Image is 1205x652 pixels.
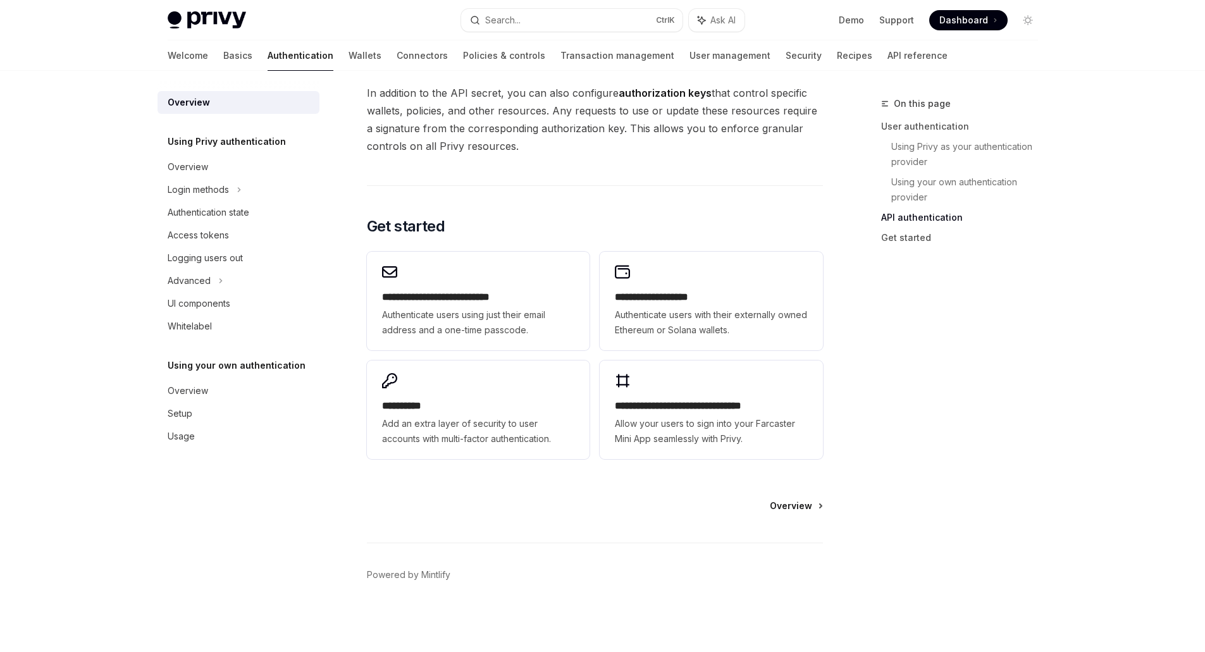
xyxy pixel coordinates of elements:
a: API authentication [881,207,1048,228]
a: Overview [158,379,319,402]
span: Ask AI [710,14,736,27]
h5: Using your own authentication [168,358,306,373]
a: Overview [770,500,822,512]
span: Authenticate users using just their email address and a one-time passcode. [382,307,574,338]
h5: Using Privy authentication [168,134,286,149]
a: Powered by Mintlify [367,569,450,581]
span: Add an extra layer of security to user accounts with multi-factor authentication. [382,416,574,446]
span: On this page [894,96,951,111]
a: Access tokens [158,224,319,247]
a: Wallets [349,40,381,71]
div: Search... [485,13,521,28]
div: Setup [168,406,192,421]
a: Policies & controls [463,40,545,71]
span: Overview [770,500,812,512]
button: Ask AI [689,9,745,32]
span: Ctrl K [656,15,675,25]
a: Using Privy as your authentication provider [891,137,1048,172]
div: Access tokens [168,228,229,243]
div: UI components [168,296,230,311]
a: Basics [223,40,252,71]
a: Transaction management [560,40,674,71]
a: API reference [887,40,948,71]
div: Overview [168,383,208,398]
a: Support [879,14,914,27]
a: UI components [158,292,319,315]
div: Advanced [168,273,211,288]
strong: authorization keys [619,87,712,99]
div: Authentication state [168,205,249,220]
a: Whitelabel [158,315,319,338]
a: User authentication [881,116,1048,137]
span: Dashboard [939,14,988,27]
button: Search...CtrlK [461,9,683,32]
a: Recipes [837,40,872,71]
span: Allow your users to sign into your Farcaster Mini App seamlessly with Privy. [615,416,807,446]
img: light logo [168,11,246,29]
a: Authentication state [158,201,319,224]
a: **** **** **** ****Authenticate users with their externally owned Ethereum or Solana wallets. [600,252,822,350]
span: In addition to the API secret, you can also configure that control specific wallets, policies, an... [367,84,823,155]
a: Authentication [268,40,333,71]
div: Login methods [168,182,229,197]
a: Logging users out [158,247,319,269]
a: Get started [881,228,1048,248]
a: User management [689,40,770,71]
a: Overview [158,156,319,178]
a: Connectors [397,40,448,71]
a: Welcome [168,40,208,71]
div: Usage [168,429,195,444]
div: Logging users out [168,250,243,266]
div: Overview [168,95,210,110]
a: Overview [158,91,319,114]
div: Overview [168,159,208,175]
a: Dashboard [929,10,1008,30]
button: Toggle dark mode [1018,10,1038,30]
span: Authenticate users with their externally owned Ethereum or Solana wallets. [615,307,807,338]
a: Setup [158,402,319,425]
a: Security [786,40,822,71]
div: Whitelabel [168,319,212,334]
span: Get started [367,216,445,237]
a: Demo [839,14,864,27]
a: Using your own authentication provider [891,172,1048,207]
a: **** *****Add an extra layer of security to user accounts with multi-factor authentication. [367,360,590,459]
a: Usage [158,425,319,448]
